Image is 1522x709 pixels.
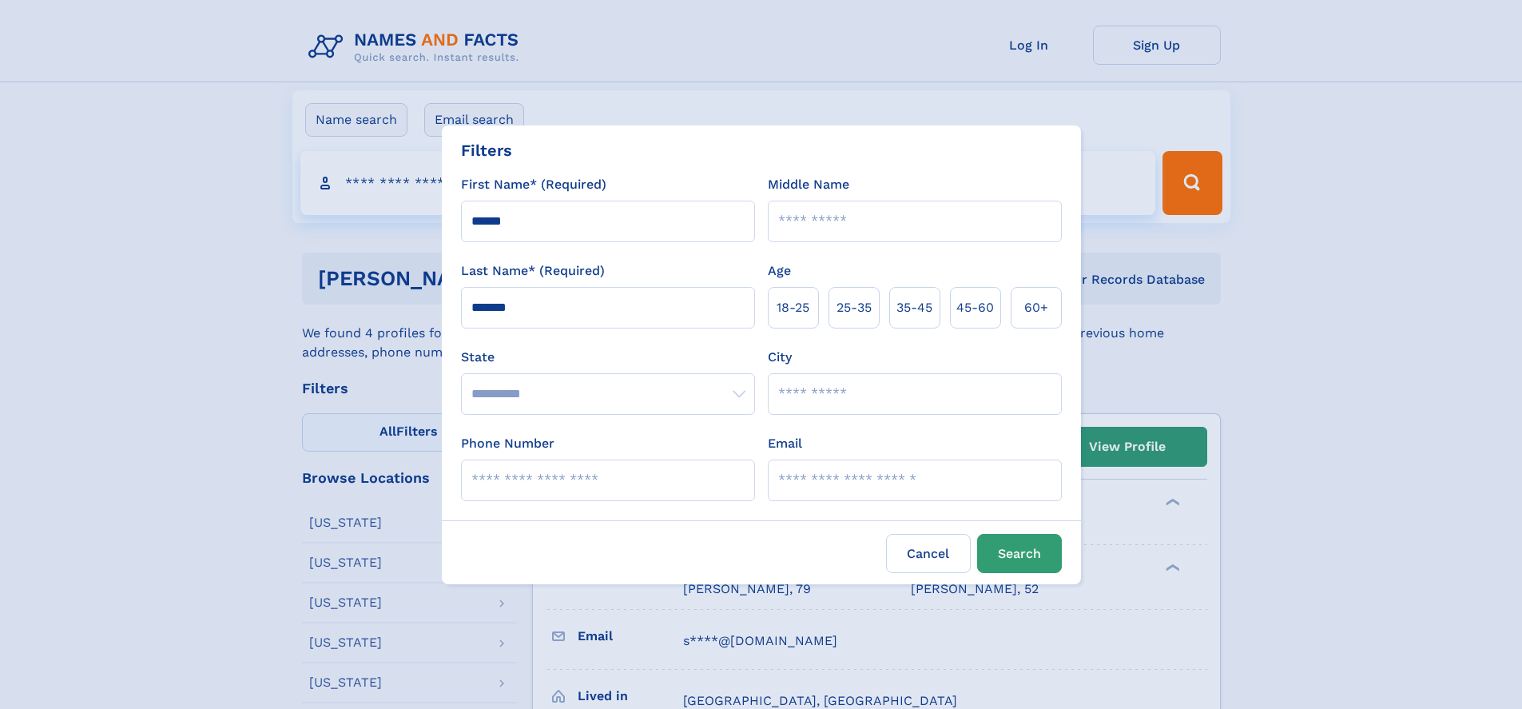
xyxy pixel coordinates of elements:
[837,298,872,317] span: 25‑35
[886,534,971,573] label: Cancel
[768,175,849,194] label: Middle Name
[896,298,932,317] span: 35‑45
[977,534,1062,573] button: Search
[461,348,755,367] label: State
[461,175,606,194] label: First Name* (Required)
[777,298,809,317] span: 18‑25
[461,138,512,162] div: Filters
[461,434,554,453] label: Phone Number
[768,434,802,453] label: Email
[956,298,994,317] span: 45‑60
[461,261,605,281] label: Last Name* (Required)
[768,261,791,281] label: Age
[768,348,792,367] label: City
[1024,298,1048,317] span: 60+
